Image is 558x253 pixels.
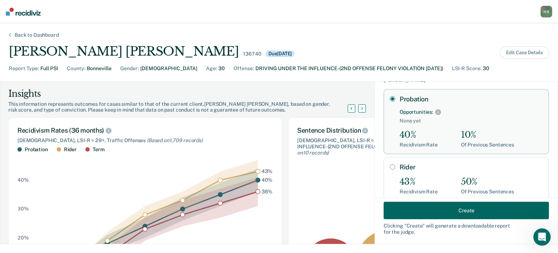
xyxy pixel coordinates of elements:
[206,65,217,72] div: Age :
[461,142,514,148] div: Of Previous Sentences
[17,137,273,144] div: [DEMOGRAPHIC_DATA], LSI-R = 29+, Traffic Offenses
[17,234,29,240] text: 20%
[234,65,254,72] div: Offense :
[541,6,552,17] div: H B
[461,130,514,140] div: 10%
[8,101,356,113] div: This information represents outcomes for cases similar to that of the current client, [PERSON_NAM...
[400,95,543,103] label: Probation
[67,65,85,72] div: County :
[17,177,29,183] text: 40%
[400,189,438,195] div: Recidivism Rate
[266,51,295,57] div: Due [DATE]
[262,168,273,174] text: 43%
[9,44,239,59] div: [PERSON_NAME] [PERSON_NAME]
[218,65,225,72] div: 30
[87,65,112,72] div: Bonneville
[6,8,41,16] img: Recidiviz
[461,189,514,195] div: Of Previous Sentences
[93,146,104,153] div: Term
[17,206,29,212] text: 30%
[500,47,549,59] button: Edit Case Details
[384,223,549,235] div: Clicking " Create " will generate a downloadable report for the judge.
[120,65,139,72] div: Gender :
[400,163,543,171] label: Rider
[17,126,273,134] div: Recidivism Rates (36 months)
[297,126,454,134] div: Sentence Distribution
[452,65,481,72] div: LSI-R Score :
[483,65,489,72] div: 30
[147,137,203,143] span: (Based on 1,709 records )
[25,146,48,153] div: Probation
[262,188,273,194] text: 36%
[533,228,551,246] iframe: Intercom live chat
[400,109,433,115] div: Opportunities:
[297,144,448,156] span: (Based on 10 records )
[400,130,438,140] div: 40%
[384,202,549,219] button: Create
[461,177,514,187] div: 50%
[400,177,438,187] div: 43%
[243,51,261,57] div: 136740
[262,168,273,194] g: text
[40,65,58,72] div: Full PSI
[255,65,443,72] div: DRIVING UNDER THE INFLUENCE-(2ND OFFENSE FELONY VIOLATION [DATE])
[400,118,543,124] span: None yet
[140,65,197,72] div: [DEMOGRAPHIC_DATA]
[6,32,68,38] div: Back to Dashboard
[9,65,39,72] div: Report Type :
[400,142,438,148] div: Recidivism Rate
[8,88,356,100] div: Insights
[541,6,552,17] button: HB
[297,137,454,156] div: [DEMOGRAPHIC_DATA], LSI-R = 29+, DRIVING UNDER THE INFLUENCE-(2ND OFFENSE FELONY VIOLATION [DATE])
[262,177,273,183] text: 40%
[64,146,77,153] div: Rider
